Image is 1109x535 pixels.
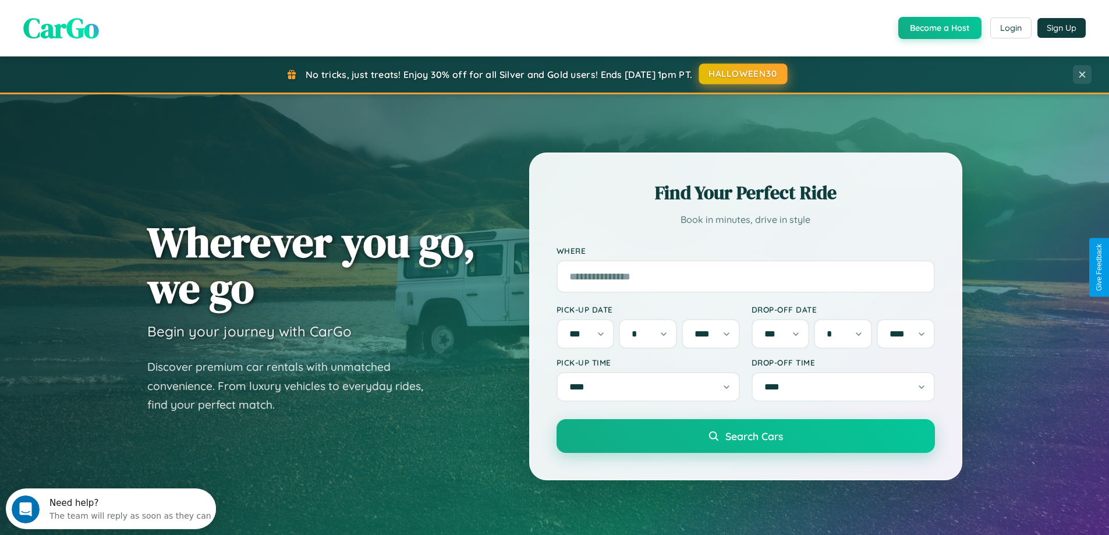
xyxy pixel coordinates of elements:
[23,9,99,47] span: CarGo
[699,63,788,84] button: HALLOWEEN30
[147,323,352,340] h3: Begin your journey with CarGo
[1095,244,1103,291] div: Give Feedback
[990,17,1032,38] button: Login
[12,495,40,523] iframe: Intercom live chat
[557,419,935,453] button: Search Cars
[557,246,935,256] label: Where
[557,211,935,228] p: Book in minutes, drive in style
[44,19,205,31] div: The team will reply as soon as they can
[725,430,783,442] span: Search Cars
[557,180,935,206] h2: Find Your Perfect Ride
[5,5,217,37] div: Open Intercom Messenger
[752,357,935,367] label: Drop-off Time
[6,488,216,529] iframe: Intercom live chat discovery launcher
[557,357,740,367] label: Pick-up Time
[557,304,740,314] label: Pick-up Date
[1037,18,1086,38] button: Sign Up
[44,10,205,19] div: Need help?
[306,69,692,80] span: No tricks, just treats! Enjoy 30% off for all Silver and Gold users! Ends [DATE] 1pm PT.
[147,219,476,311] h1: Wherever you go, we go
[147,357,438,414] p: Discover premium car rentals with unmatched convenience. From luxury vehicles to everyday rides, ...
[898,17,982,39] button: Become a Host
[752,304,935,314] label: Drop-off Date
